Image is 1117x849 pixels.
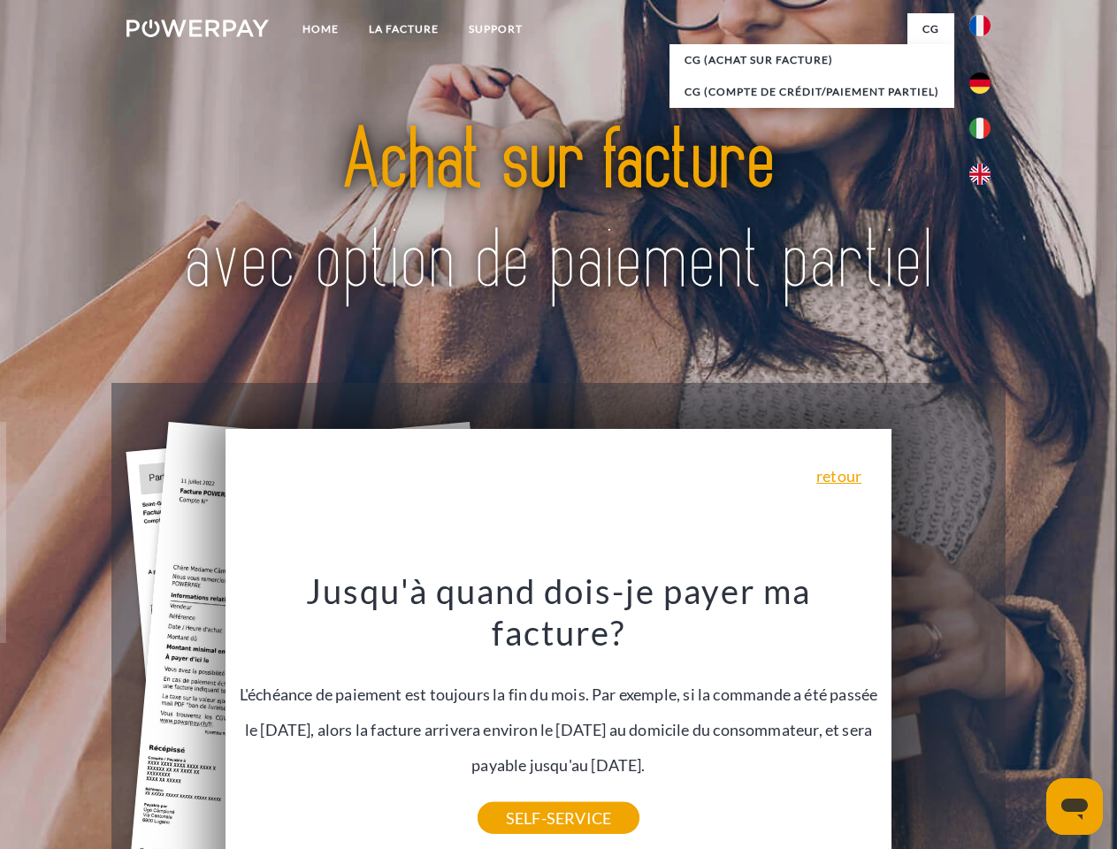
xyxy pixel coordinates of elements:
[287,13,354,45] a: Home
[354,13,454,45] a: LA FACTURE
[669,44,954,76] a: CG (achat sur facture)
[907,13,954,45] a: CG
[126,19,269,37] img: logo-powerpay-white.svg
[816,468,861,484] a: retour
[478,802,639,834] a: SELF-SERVICE
[969,118,991,139] img: it
[969,164,991,185] img: en
[236,570,882,654] h3: Jusqu'à quand dois-je payer ma facture?
[236,570,882,818] div: L'échéance de paiement est toujours la fin du mois. Par exemple, si la commande a été passée le [...
[169,85,948,339] img: title-powerpay_fr.svg
[969,15,991,36] img: fr
[969,73,991,94] img: de
[454,13,538,45] a: Support
[1046,778,1103,835] iframe: Bouton de lancement de la fenêtre de messagerie
[669,76,954,108] a: CG (Compte de crédit/paiement partiel)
